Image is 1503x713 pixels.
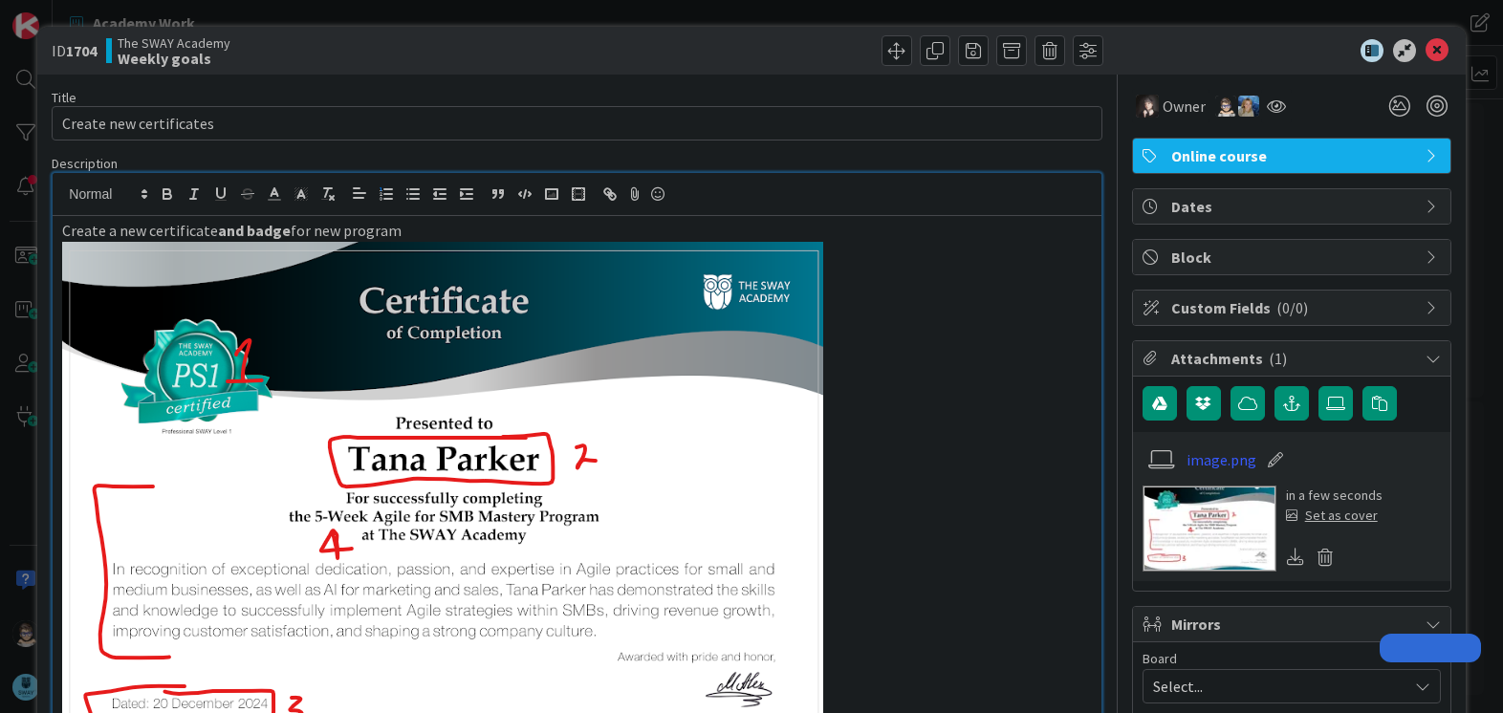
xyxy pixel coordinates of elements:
[1187,448,1256,471] a: image.png
[218,221,291,240] strong: and badge
[52,155,118,172] span: Description
[1171,195,1416,218] span: Dates
[66,41,97,60] b: 1704
[1276,298,1308,317] span: ( 0/0 )
[1215,96,1236,117] img: TP
[62,220,1091,242] p: Create a new certificate for new program
[1171,246,1416,269] span: Block
[1163,95,1206,118] span: Owner
[1286,545,1307,570] div: Download
[1143,652,1177,665] span: Board
[52,89,76,106] label: Title
[1153,673,1398,700] span: Select...
[1286,486,1383,506] div: in a few seconds
[1171,144,1416,167] span: Online course
[1171,613,1416,636] span: Mirrors
[52,106,1101,140] input: type card name here...
[52,39,97,62] span: ID
[1286,506,1378,526] div: Set as cover
[1269,349,1287,368] span: ( 1 )
[118,35,230,51] span: The SWAY Academy
[1171,296,1416,319] span: Custom Fields
[118,51,230,66] b: Weekly goals
[1238,96,1259,117] img: MA
[1136,95,1159,118] img: BN
[1171,347,1416,370] span: Attachments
